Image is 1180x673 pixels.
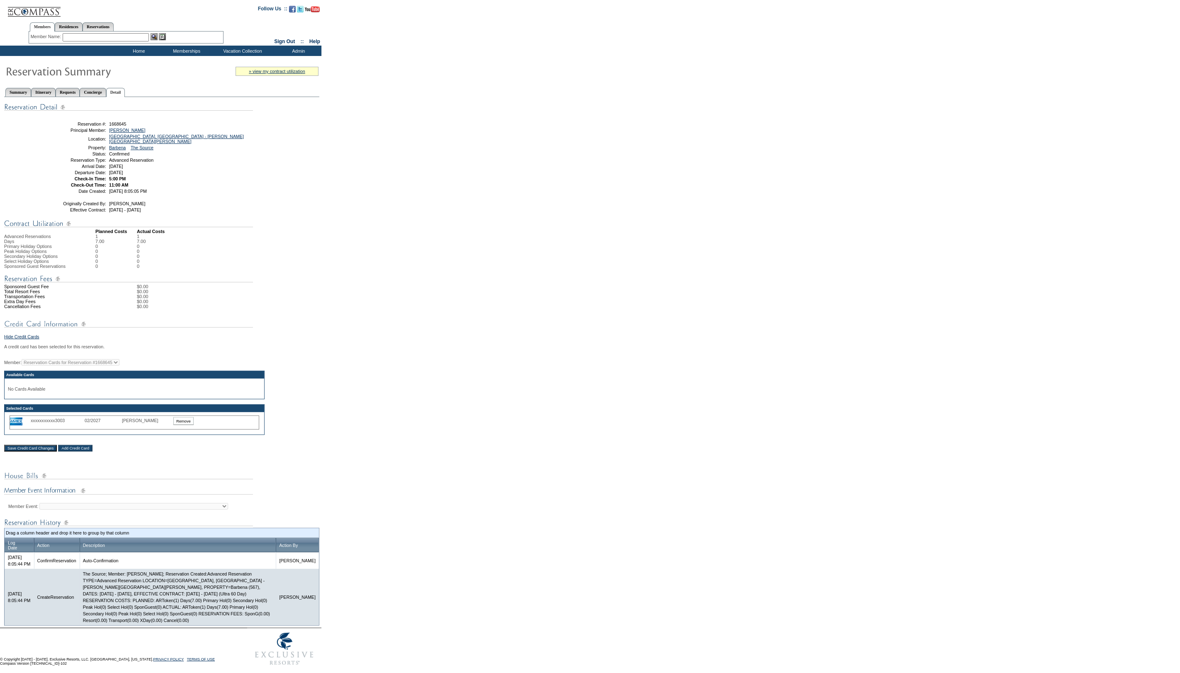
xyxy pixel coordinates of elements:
[137,264,146,269] td: 0
[4,359,319,435] div: Member:
[31,33,63,40] div: Member Name:
[276,569,319,625] td: [PERSON_NAME]
[4,289,95,294] td: Total Resort Fees
[159,33,166,40] img: Reservations
[6,530,318,536] td: Drag a column header and drop it here to group by that column
[109,134,244,144] a: [GEOGRAPHIC_DATA], [GEOGRAPHIC_DATA] - [PERSON_NAME][GEOGRAPHIC_DATA][PERSON_NAME]
[95,239,137,244] td: 7.00
[4,518,253,528] img: Reservation Log
[5,405,264,412] td: Selected Cards
[109,207,141,212] span: [DATE] - [DATE]
[4,344,319,349] div: A credit card has been selected for this reservation.
[274,46,321,56] td: Admin
[34,552,80,569] td: ConfirmReservation
[137,304,319,309] td: $0.00
[4,264,66,269] span: Sponsored Guest Reservations
[162,46,209,56] td: Memberships
[258,5,287,15] td: Follow Us ::
[122,418,163,423] div: [PERSON_NAME]
[47,151,106,156] td: Status:
[47,170,106,175] td: Departure Date:
[5,552,34,569] td: [DATE] 8:05:44 PM
[4,284,95,289] td: Sponsored Guest Fee
[4,486,253,496] img: Member Event
[47,189,106,194] td: Date Created:
[83,22,114,31] a: Reservations
[95,254,137,259] td: 0
[31,418,85,423] div: xxxxxxxxxxx3003
[305,6,320,12] img: Subscribe to our YouTube Channel
[4,445,57,452] input: Save Credit Card Changes
[109,201,146,206] span: [PERSON_NAME]
[5,371,264,379] td: Available Cards
[297,8,304,13] a: Follow us on Twitter
[137,234,146,239] td: 1
[4,249,46,254] span: Peak Holiday Options
[4,102,253,112] img: Reservation Detail
[109,121,127,126] span: 1668645
[47,145,106,150] td: Property:
[4,219,253,229] img: Contract Utilization
[80,552,276,569] td: Auto-Confirmation
[4,244,52,249] span: Primary Holiday Options
[137,229,319,234] td: Actual Costs
[4,334,39,339] a: Hide Credit Cards
[109,151,129,156] span: Confirmed
[151,33,158,40] img: View
[95,264,137,269] td: 0
[4,234,51,239] span: Advanced Reservations
[109,170,123,175] span: [DATE]
[109,189,147,194] span: [DATE] 8:05:05 PM
[109,176,126,181] span: 5:00 PM
[289,6,296,12] img: Become our fan on Facebook
[209,46,274,56] td: Vacation Collection
[47,128,106,133] td: Principal Member:
[95,229,137,234] td: Planned Costs
[106,88,125,97] a: Detail
[31,88,56,97] a: Itinerary
[83,543,105,548] a: Description
[47,201,106,206] td: Originally Created By:
[137,299,319,304] td: $0.00
[247,628,321,670] img: Exclusive Resorts
[109,128,146,133] a: [PERSON_NAME]
[95,259,137,264] td: 0
[309,39,320,44] a: Help
[4,304,95,309] td: Cancellation Fees
[95,249,137,254] td: 0
[305,8,320,13] a: Subscribe to our YouTube Channel
[274,39,295,44] a: Sign Out
[109,164,123,169] span: [DATE]
[279,543,298,548] a: Action By
[95,234,137,239] td: 1
[137,244,146,249] td: 0
[34,569,80,625] td: CreateReservation
[5,569,34,625] td: [DATE] 8:05:44 PM
[30,22,55,32] a: Members
[4,294,95,299] td: Transportation Fees
[249,69,305,74] a: » view my contract utilization
[10,418,22,425] img: icon_cc_amex.gif
[4,471,253,481] img: House Bills
[56,88,80,97] a: Requests
[47,164,106,169] td: Arrival Date:
[4,274,253,284] img: Reservation Fees
[137,239,146,244] td: 7.00
[47,158,106,163] td: Reservation Type:
[137,289,319,294] td: $0.00
[58,445,92,452] input: Add Credit Card
[47,134,106,144] td: Location:
[85,418,122,423] div: 02/2027
[109,158,153,163] span: Advanced Reservation
[137,254,146,259] td: 0
[153,657,184,661] a: PRIVACY POLICY
[95,244,137,249] td: 0
[80,569,276,625] td: The Source; Member: [PERSON_NAME]; Reservation Created:Advanced Reservation TYPE=Advanced Reserva...
[71,182,106,187] strong: Check-Out Time:
[75,176,106,181] strong: Check-In Time:
[4,239,14,244] span: Days
[5,63,171,79] img: Reservaton Summary
[276,552,319,569] td: [PERSON_NAME]
[47,121,106,126] td: Reservation #:
[289,8,296,13] a: Become our fan on Facebook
